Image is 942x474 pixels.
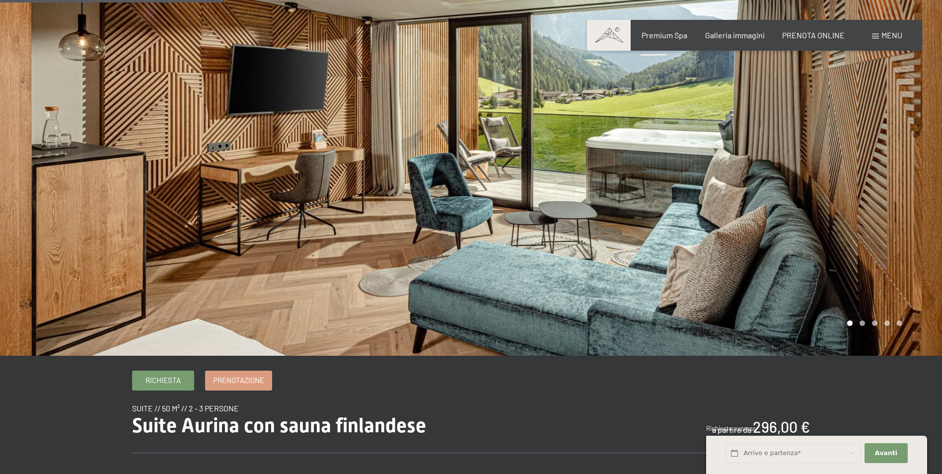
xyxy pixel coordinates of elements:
span: Prenotazione [213,375,264,386]
span: Avanti [875,449,897,458]
b: 296,00 € [753,418,810,436]
button: Avanti [865,443,907,464]
span: Richiesta express [706,424,756,432]
a: Richiesta [133,371,194,390]
span: Menu [881,30,902,40]
a: Galleria immagini [705,30,765,40]
a: Prenotazione [206,371,272,390]
a: Premium Spa [642,30,687,40]
span: suite // 50 m² // 2 - 3 persone [132,403,239,413]
span: Richiesta [145,375,181,386]
a: PRENOTA ONLINE [782,30,845,40]
span: Suite Aurina con sauna finlandese [132,414,426,437]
